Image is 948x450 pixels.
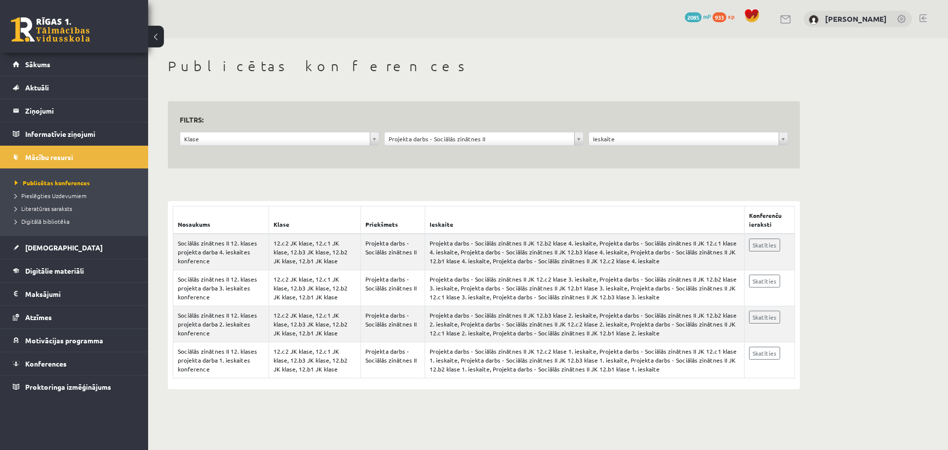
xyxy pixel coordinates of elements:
th: Priekšmets [360,206,425,234]
span: Klase [184,132,366,145]
a: Skatīties [749,275,780,287]
legend: Ziņojumi [25,99,136,122]
img: Emīls Ozoliņš [809,15,819,25]
a: Konferences [13,352,136,375]
a: Aktuāli [13,76,136,99]
span: Aktuāli [25,83,49,92]
span: Motivācijas programma [25,336,103,345]
a: Ieskaite [589,132,788,145]
td: 12.c2 JK klase, 12.c1 JK klase, 12.b3 JK klase, 12.b2 JK klase, 12.b1 JK klase [269,342,360,378]
a: Skatīties [749,311,780,324]
th: Ieskaite [425,206,744,234]
a: Ziņojumi [13,99,136,122]
span: Digitālā bibliotēka [15,217,70,225]
span: Publicētas konferences [15,179,90,187]
th: Nosaukums [173,206,269,234]
span: mP [703,12,711,20]
span: 933 [712,12,726,22]
span: Ieskaite [593,132,775,145]
a: Digitālā bibliotēka [15,217,138,226]
a: Skatīties [749,239,780,251]
a: Projekta darbs - Sociālās zinātnes II [385,132,583,145]
a: 933 xp [712,12,739,20]
legend: Maksājumi [25,283,136,305]
td: Sociālās zinātnes II 12. klases projekta darba 1. ieskaites konference [173,342,269,378]
a: Klase [180,132,379,145]
span: Mācību resursi [25,153,73,162]
legend: Informatīvie ziņojumi [25,123,136,145]
a: [DEMOGRAPHIC_DATA] [13,236,136,259]
a: [PERSON_NAME] [825,14,887,24]
span: xp [728,12,734,20]
span: Digitālie materiāli [25,266,84,275]
td: Projekta darbs - Sociālās zinātnes II [360,234,425,270]
span: [DEMOGRAPHIC_DATA] [25,243,103,252]
td: 12.c2 JK klase, 12.c1 JK klase, 12.b3 JK klase, 12.b2 JK klase, 12.b1 JK klase [269,234,360,270]
th: Klase [269,206,360,234]
a: Digitālie materiāli [13,259,136,282]
span: Projekta darbs - Sociālās zinātnes II [389,132,570,145]
td: Projekta darbs - Sociālās zinātnes II [360,306,425,342]
a: Atzīmes [13,306,136,328]
span: 2085 [685,12,702,22]
a: Rīgas 1. Tālmācības vidusskola [11,17,90,42]
a: Sākums [13,53,136,76]
td: Projekta darbs - Sociālās zinātnes II JK 12.b2 klase 4. ieskaite, Projekta darbs - Sociālās zināt... [425,234,744,270]
span: Atzīmes [25,313,52,322]
a: Publicētas konferences [15,178,138,187]
a: 2085 mP [685,12,711,20]
a: Pieslēgties Uzdevumiem [15,191,138,200]
td: Projekta darbs - Sociālās zinātnes II [360,342,425,378]
a: Literatūras saraksts [15,204,138,213]
td: Projekta darbs - Sociālās zinātnes II JK 12.c2 klase 3. ieskaite, Projekta darbs - Sociālās zināt... [425,270,744,306]
h1: Publicētas konferences [168,58,800,75]
td: Sociālās zinātnes II 12. klases projekta darba 4. ieskaites konference [173,234,269,270]
a: Mācību resursi [13,146,136,168]
td: 12.c2 JK klase, 12.c1 JK klase, 12.b3 JK klase, 12.b2 JK klase, 12.b1 JK klase [269,270,360,306]
span: Konferences [25,359,67,368]
td: Projekta darbs - Sociālās zinātnes II JK 12.c2 klase 1. ieskaite, Projekta darbs - Sociālās zināt... [425,342,744,378]
span: Literatūras saraksts [15,205,72,212]
a: Proktoringa izmēģinājums [13,375,136,398]
span: Pieslēgties Uzdevumiem [15,192,86,200]
a: Skatīties [749,347,780,360]
td: Sociālās zinātnes II 12. klases projekta darba 3. ieskaites konference [173,270,269,306]
span: Sākums [25,60,50,69]
td: Projekta darbs - Sociālās zinātnes II JK 12.b3 klase 2. ieskaite, Projekta darbs - Sociālās zināt... [425,306,744,342]
h3: Filtrs: [180,113,776,126]
td: Projekta darbs - Sociālās zinātnes II [360,270,425,306]
td: Sociālās zinātnes II 12. klases projekta darba 2. ieskaites konference [173,306,269,342]
a: Motivācijas programma [13,329,136,352]
span: Proktoringa izmēģinājums [25,382,111,391]
a: Informatīvie ziņojumi [13,123,136,145]
th: Konferenču ieraksti [744,206,794,234]
a: Maksājumi [13,283,136,305]
td: 12.c2 JK klase, 12.c1 JK klase, 12.b3 JK klase, 12.b2 JK klase, 12.b1 JK klase [269,306,360,342]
